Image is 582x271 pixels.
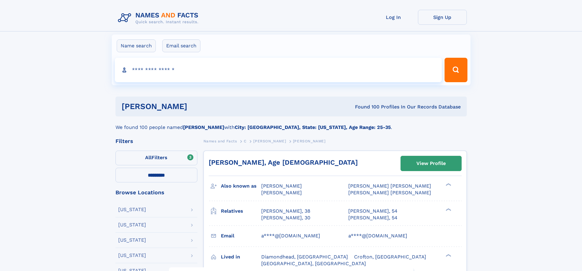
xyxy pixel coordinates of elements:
[221,231,261,241] h3: Email
[118,253,146,258] div: [US_STATE]
[209,159,358,166] a: [PERSON_NAME], Age [DEMOGRAPHIC_DATA]
[145,155,152,160] span: All
[115,10,203,26] img: Logo Names and Facts
[261,254,348,260] span: Diamondhead, [GEOGRAPHIC_DATA]
[369,10,418,25] a: Log In
[271,104,461,110] div: Found 100 Profiles In Our Records Database
[444,253,452,257] div: ❯
[348,183,431,189] span: [PERSON_NAME] [PERSON_NAME]
[445,58,467,82] button: Search Button
[115,151,197,165] label: Filters
[401,156,461,171] a: View Profile
[162,39,200,52] label: Email search
[348,208,397,214] a: [PERSON_NAME], 54
[118,238,146,243] div: [US_STATE]
[354,254,426,260] span: Crofton, [GEOGRAPHIC_DATA]
[235,124,391,130] b: City: [GEOGRAPHIC_DATA], State: [US_STATE], Age Range: 25-35
[117,39,156,52] label: Name search
[444,183,452,187] div: ❯
[122,103,271,110] h1: [PERSON_NAME]
[115,116,467,131] div: We found 100 people named with .
[253,137,286,145] a: [PERSON_NAME]
[261,190,302,196] span: [PERSON_NAME]
[416,156,446,170] div: View Profile
[115,58,442,82] input: search input
[293,139,326,143] span: [PERSON_NAME]
[221,252,261,262] h3: Lived in
[261,183,302,189] span: [PERSON_NAME]
[203,137,237,145] a: Names and Facts
[253,139,286,143] span: [PERSON_NAME]
[261,208,310,214] a: [PERSON_NAME], 38
[183,124,224,130] b: [PERSON_NAME]
[221,181,261,191] h3: Also known as
[348,190,431,196] span: [PERSON_NAME] [PERSON_NAME]
[244,139,247,143] span: C
[418,10,467,25] a: Sign Up
[261,261,366,266] span: [GEOGRAPHIC_DATA], [GEOGRAPHIC_DATA]
[118,207,146,212] div: [US_STATE]
[261,214,310,221] a: [PERSON_NAME], 30
[115,138,197,144] div: Filters
[118,222,146,227] div: [US_STATE]
[221,206,261,216] h3: Relatives
[115,190,197,195] div: Browse Locations
[444,207,452,211] div: ❯
[244,137,247,145] a: C
[348,214,397,221] a: [PERSON_NAME], 54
